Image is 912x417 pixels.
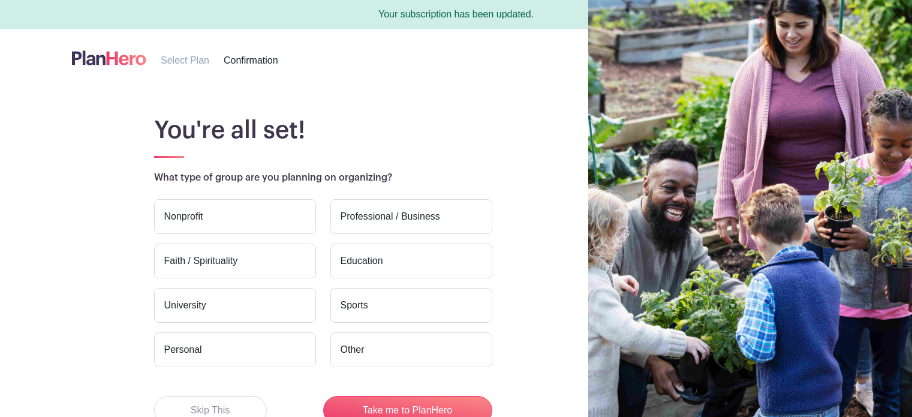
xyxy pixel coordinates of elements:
[161,55,209,65] span: Select Plan
[154,170,830,185] p: What type of group are you planning on organizing?
[154,332,316,367] label: Personal
[154,116,830,145] h1: You're all set!
[330,332,492,367] label: Other
[154,199,316,234] label: Nonprofit
[330,199,492,234] label: Professional / Business
[330,244,492,278] label: Education
[224,55,278,65] span: Confirmation
[72,48,146,68] img: logo-507f7623f17ff9eddc593b1ce0a138ce2505c220e1c5a4e2b4648c50719b7d32.svg
[330,288,492,323] label: Sports
[154,288,316,323] label: University
[154,244,316,278] label: Faith / Spirituality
